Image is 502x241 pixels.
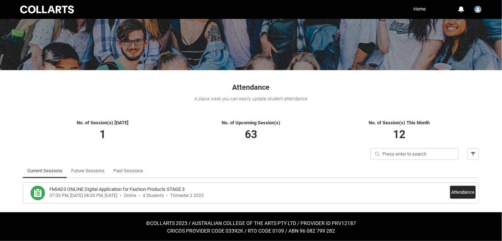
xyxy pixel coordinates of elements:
span: 63 [245,128,257,141]
div: Trimester 2 2025 [170,193,204,198]
button: User Profile Richard.McCoy [473,3,483,15]
a: Home [412,4,428,15]
li: Current Sessions [23,164,67,178]
div: 4 Students [143,193,164,198]
img: Richard.McCoy [474,6,482,13]
span: 12 [393,128,405,141]
span: Attendance [232,83,270,92]
span: No. of Session(s) This Month [369,120,430,125]
li: Past Sessions [109,164,147,178]
a: Past Sessions [113,164,143,178]
span: No. of Upcoming Session(s) [222,120,280,125]
span: No. of Session(s) [DATE] [77,120,129,125]
button: Filter [467,148,479,160]
input: Press enter to search [371,148,459,160]
a: Future Sessions [71,164,105,178]
li: Future Sessions [67,164,109,178]
button: Attendance [450,186,476,199]
div: A place were you can easily update student attendance [23,95,479,103]
h3: FMIAD3 ONLINE Digital Application for Fashion Products STAGE 3 [49,186,185,193]
div: 07:00 PM, [DATE] 08:00 PM, [DATE] [49,193,117,198]
span: 1 [100,128,106,141]
div: Online [124,193,136,198]
a: Current Sessions [27,164,62,178]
